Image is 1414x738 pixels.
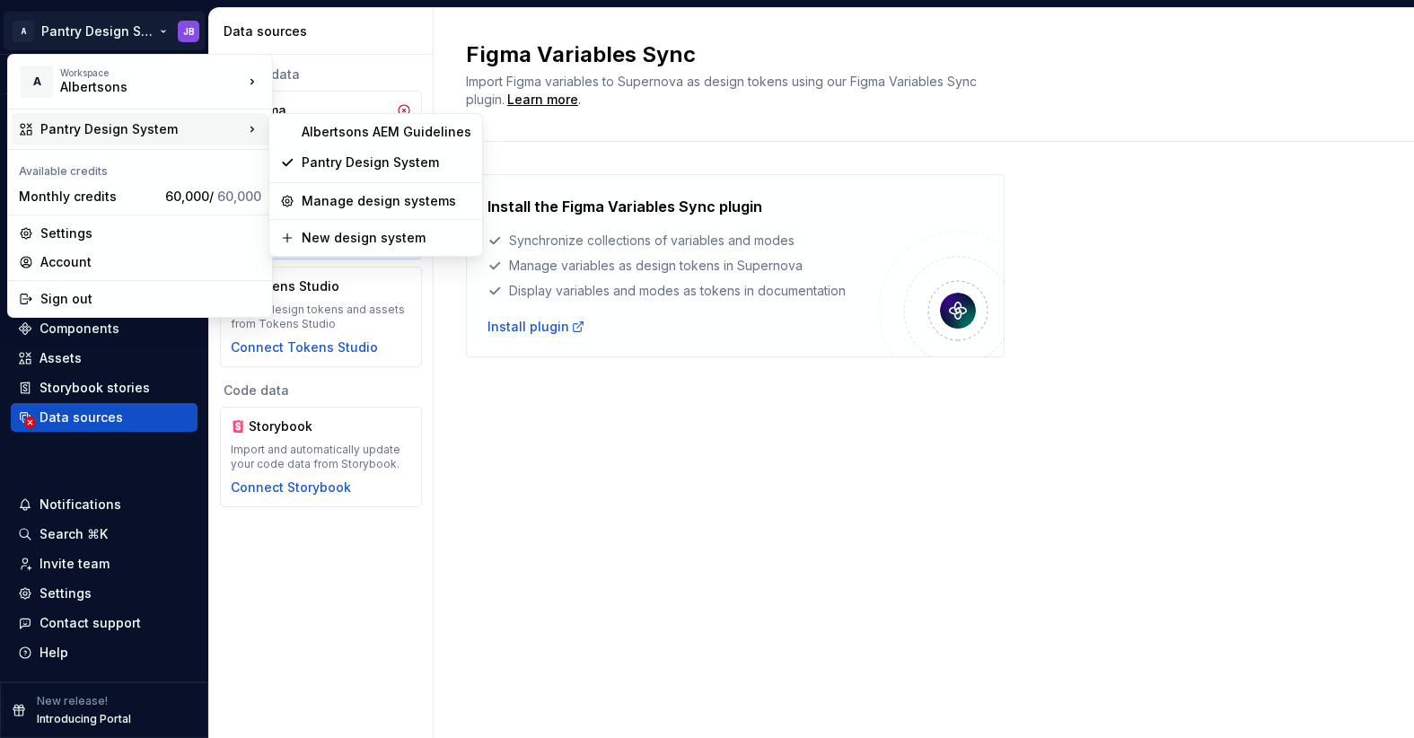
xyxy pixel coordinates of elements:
[302,154,471,171] div: Pantry Design System
[302,123,471,141] div: Albertsons AEM Guidelines
[60,78,213,96] div: Albertsons
[217,189,261,204] span: 60,000
[40,224,261,242] div: Settings
[60,67,243,78] div: Workspace
[12,154,268,182] div: Available credits
[302,192,471,210] div: Manage design systems
[165,189,261,204] span: 60,000 /
[40,290,261,308] div: Sign out
[40,120,243,138] div: Pantry Design System
[40,253,261,271] div: Account
[21,66,53,98] div: A
[19,188,158,206] div: Monthly credits
[302,229,471,247] div: New design system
